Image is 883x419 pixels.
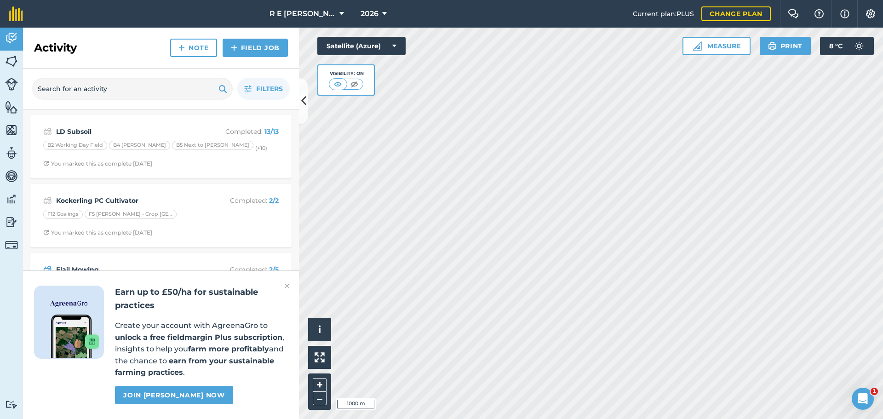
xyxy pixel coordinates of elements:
[269,8,336,19] span: R E [PERSON_NAME]
[633,9,694,19] span: Current plan : PLUS
[43,230,49,235] img: Clock with arrow pointing clockwise
[760,37,811,55] button: Print
[313,392,327,405] button: –
[109,141,170,150] div: B4 [PERSON_NAME]
[682,37,751,55] button: Measure
[256,84,283,94] span: Filters
[5,169,18,183] img: svg+xml;base64,PD94bWwgdmVyc2lvbj0iMS4wIiBlbmNvZGluZz0idXRmLTgiPz4KPCEtLSBHZW5lcmF0b3I6IEFkb2JlIE...
[5,239,18,252] img: svg+xml;base64,PD94bWwgdmVyc2lvbj0iMS4wIiBlbmNvZGluZz0idXRmLTgiPz4KPCEtLSBHZW5lcmF0b3I6IEFkb2JlIE...
[51,315,99,358] img: Screenshot of the Gro app
[5,400,18,409] img: svg+xml;base64,PD94bWwgdmVyc2lvbj0iMS4wIiBlbmNvZGluZz0idXRmLTgiPz4KPCEtLSBHZW5lcmF0b3I6IEFkb2JlIE...
[332,80,344,89] img: svg+xml;base64,PHN2ZyB4bWxucz0iaHR0cDovL3d3dy53My5vcmcvMjAwMC9zdmciIHdpZHRoPSI1MCIgaGVpZ2h0PSI0MC...
[814,9,825,18] img: A question mark icon
[43,160,152,167] div: You marked this as complete [DATE]
[5,54,18,68] img: svg+xml;base64,PHN2ZyB4bWxucz0iaHR0cDovL3d3dy53My5vcmcvMjAwMC9zdmciIHdpZHRoPSI1NiIgaGVpZ2h0PSI2MC...
[36,258,286,311] a: Flail MowingCompleted: 2/5[GEOGRAPHIC_DATA]F13 BinksF7 Black House 2(+2)Clock with arrow pointing...
[115,356,274,377] strong: earn from your sustainable farming practices
[269,265,279,274] strong: 2 / 5
[840,8,849,19] img: svg+xml;base64,PHN2ZyB4bWxucz0iaHR0cDovL3d3dy53My5vcmcvMjAwMC9zdmciIHdpZHRoPSIxNyIgaGVpZ2h0PSIxNy...
[820,37,874,55] button: 8 °C
[5,215,18,229] img: svg+xml;base64,PD94bWwgdmVyc2lvbj0iMS4wIiBlbmNvZGluZz0idXRmLTgiPz4KPCEtLSBHZW5lcmF0b3I6IEFkb2JlIE...
[788,9,799,18] img: Two speech bubbles overlapping with the left bubble in the forefront
[255,145,267,151] small: (+ 10 )
[308,318,331,341] button: i
[43,161,49,166] img: Clock with arrow pointing clockwise
[56,195,202,206] strong: Kockerling PC Cultivator
[56,264,202,275] strong: Flail Mowing
[701,6,771,21] a: Change plan
[5,192,18,206] img: svg+xml;base64,PD94bWwgdmVyc2lvbj0iMS4wIiBlbmNvZGluZz0idXRmLTgiPz4KPCEtLSBHZW5lcmF0b3I6IEFkb2JlIE...
[43,229,152,236] div: You marked this as complete [DATE]
[5,78,18,91] img: svg+xml;base64,PD94bWwgdmVyc2lvbj0iMS4wIiBlbmNvZGluZz0idXRmLTgiPz4KPCEtLSBHZW5lcmF0b3I6IEFkb2JlIE...
[43,210,83,219] div: F12 Goslings
[36,189,286,242] a: Kockerling PC CultivatorCompleted: 2/2F12 GoslingsF5 [PERSON_NAME] - Crop [GEOGRAPHIC_DATA] ShedC...
[85,210,177,219] div: F5 [PERSON_NAME] - Crop [GEOGRAPHIC_DATA] Shed
[115,286,288,312] h2: Earn up to £50/ha for sustainable practices
[231,42,237,53] img: svg+xml;base64,PHN2ZyB4bWxucz0iaHR0cDovL3d3dy53My5vcmcvMjAwMC9zdmciIHdpZHRoPSIxNCIgaGVpZ2h0PSIyNC...
[206,264,279,275] p: Completed :
[850,37,868,55] img: svg+xml;base64,PD94bWwgdmVyc2lvbj0iMS4wIiBlbmNvZGluZz0idXRmLTgiPz4KPCEtLSBHZW5lcmF0b3I6IEFkb2JlIE...
[871,388,878,395] span: 1
[115,386,233,404] a: Join [PERSON_NAME] now
[5,146,18,160] img: svg+xml;base64,PD94bWwgdmVyc2lvbj0iMS4wIiBlbmNvZGluZz0idXRmLTgiPz4KPCEtLSBHZW5lcmF0b3I6IEFkb2JlIE...
[223,39,288,57] a: Field Job
[36,121,286,173] a: LD SubsoilCompleted: 13/13B2 Working Day FieldB4 [PERSON_NAME]B5 Next to [PERSON_NAME](+10)Clock ...
[172,141,253,150] div: B5 Next to [PERSON_NAME]
[56,126,202,137] strong: LD Subsoil
[361,8,378,19] span: 2026
[315,352,325,362] img: Four arrows, one pointing top left, one top right, one bottom right and the last bottom left
[115,333,282,342] strong: unlock a free fieldmargin Plus subscription
[206,126,279,137] p: Completed :
[43,195,52,206] img: svg+xml;base64,PD94bWwgdmVyc2lvbj0iMS4wIiBlbmNvZGluZz0idXRmLTgiPz4KPCEtLSBHZW5lcmF0b3I6IEFkb2JlIE...
[218,83,227,94] img: svg+xml;base64,PHN2ZyB4bWxucz0iaHR0cDovL3d3dy53My5vcmcvMjAwMC9zdmciIHdpZHRoPSIxOSIgaGVpZ2h0PSIyNC...
[34,40,77,55] h2: Activity
[206,195,279,206] p: Completed :
[829,37,843,55] span: 8 ° C
[693,41,702,51] img: Ruler icon
[5,123,18,137] img: svg+xml;base64,PHN2ZyB4bWxucz0iaHR0cDovL3d3dy53My5vcmcvMjAwMC9zdmciIHdpZHRoPSI1NiIgaGVpZ2h0PSI2MC...
[318,324,321,335] span: i
[768,40,777,52] img: svg+xml;base64,PHN2ZyB4bWxucz0iaHR0cDovL3d3dy53My5vcmcvMjAwMC9zdmciIHdpZHRoPSIxOSIgaGVpZ2h0PSIyNC...
[32,78,233,100] input: Search for an activity
[170,39,217,57] a: Note
[178,42,185,53] img: svg+xml;base64,PHN2ZyB4bWxucz0iaHR0cDovL3d3dy53My5vcmcvMjAwMC9zdmciIHdpZHRoPSIxNCIgaGVpZ2h0PSIyNC...
[264,127,279,136] strong: 13 / 13
[329,70,364,77] div: Visibility: On
[5,100,18,114] img: svg+xml;base64,PHN2ZyB4bWxucz0iaHR0cDovL3d3dy53My5vcmcvMjAwMC9zdmciIHdpZHRoPSI1NiIgaGVpZ2h0PSI2MC...
[9,6,23,21] img: fieldmargin Logo
[43,126,52,137] img: svg+xml;base64,PD94bWwgdmVyc2lvbj0iMS4wIiBlbmNvZGluZz0idXRmLTgiPz4KPCEtLSBHZW5lcmF0b3I6IEFkb2JlIE...
[313,378,327,392] button: +
[284,281,290,292] img: svg+xml;base64,PHN2ZyB4bWxucz0iaHR0cDovL3d3dy53My5vcmcvMjAwMC9zdmciIHdpZHRoPSIyMiIgaGVpZ2h0PSIzMC...
[43,141,107,150] div: B2 Working Day Field
[5,31,18,45] img: svg+xml;base64,PD94bWwgdmVyc2lvbj0iMS4wIiBlbmNvZGluZz0idXRmLTgiPz4KPCEtLSBHZW5lcmF0b3I6IEFkb2JlIE...
[852,388,874,410] iframe: Intercom live chat
[43,264,52,275] img: svg+xml;base64,PD94bWwgdmVyc2lvbj0iMS4wIiBlbmNvZGluZz0idXRmLTgiPz4KPCEtLSBHZW5lcmF0b3I6IEFkb2JlIE...
[269,196,279,205] strong: 2 / 2
[237,78,290,100] button: Filters
[188,344,269,353] strong: farm more profitably
[317,37,406,55] button: Satellite (Azure)
[115,320,288,379] p: Create your account with AgreenaGro to , insights to help you and the chance to .
[349,80,360,89] img: svg+xml;base64,PHN2ZyB4bWxucz0iaHR0cDovL3d3dy53My5vcmcvMjAwMC9zdmciIHdpZHRoPSI1MCIgaGVpZ2h0PSI0MC...
[865,9,876,18] img: A cog icon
